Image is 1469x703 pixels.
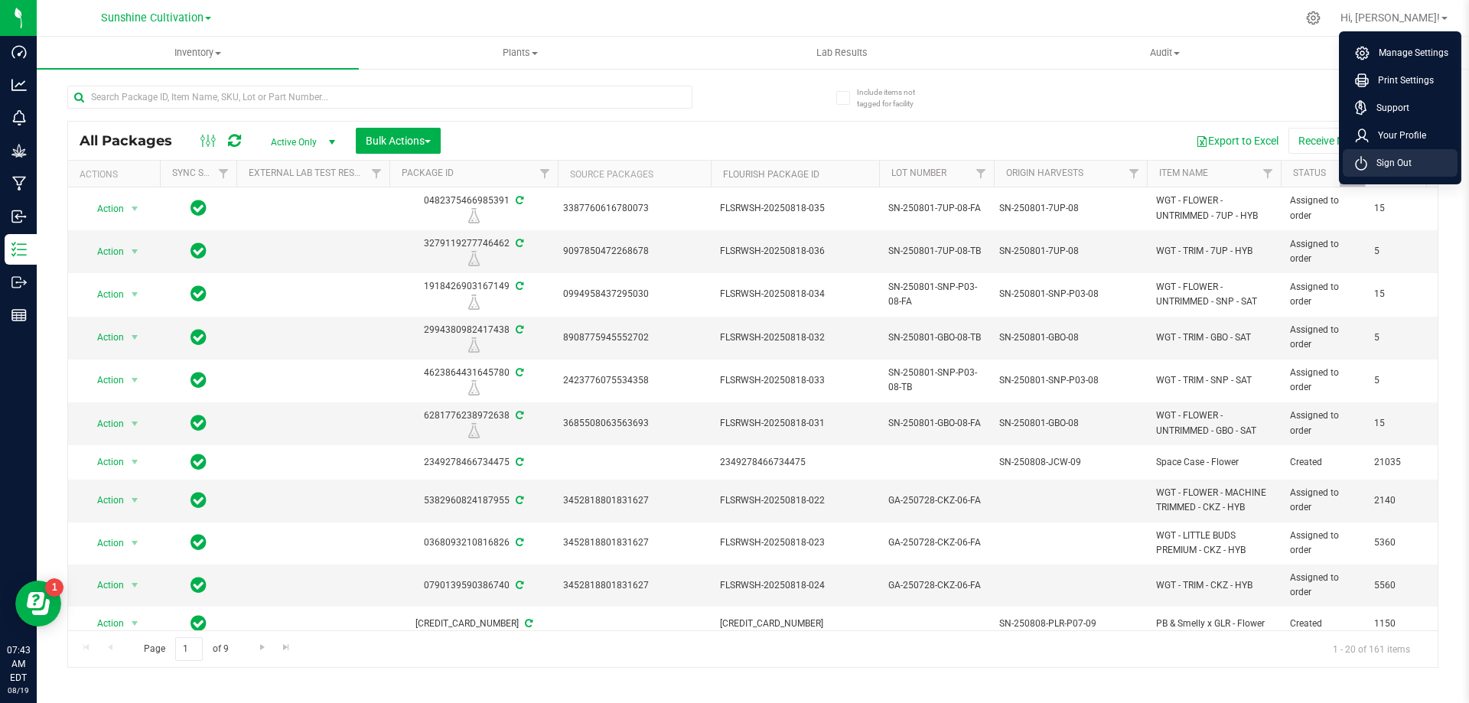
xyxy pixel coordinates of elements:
[387,408,560,438] div: 6281776238972638
[720,617,870,631] span: [CREDIT_CARD_NUMBER]
[1355,100,1451,116] a: Support
[1290,366,1356,395] span: Assigned to order
[175,637,203,661] input: 1
[720,493,870,508] span: FLSRWSH-20250818-022
[191,451,207,473] span: In Sync
[1290,323,1356,352] span: Assigned to order
[1374,578,1432,593] span: 5560
[275,637,298,658] a: Go to the last page
[1374,535,1432,550] span: 5360
[356,128,441,154] button: Bulk Actions
[1374,287,1432,301] span: 15
[191,240,207,262] span: In Sync
[888,493,985,508] span: GA-250728-CKZ-06-FA
[125,574,145,596] span: select
[1156,617,1272,631] span: PB & Smelly x GLR - Flower
[999,373,1142,388] div: SN-250801-SNP-P03-08
[558,161,711,187] th: Source Packages
[172,168,231,178] a: Sync Status
[191,283,207,304] span: In Sync
[1156,578,1272,593] span: WGT - TRIM - CKZ - HYB
[513,495,523,506] span: Sync from Compliance System
[191,532,207,553] span: In Sync
[387,380,560,395] div: R&D Lab Sample
[125,413,145,434] span: select
[563,330,706,345] div: 8908775945552702
[681,37,1003,69] a: Lab Results
[191,613,207,634] span: In Sync
[857,86,933,109] span: Include items not tagged for facility
[11,275,27,290] inline-svg: Outbound
[999,455,1142,470] div: SN-250808-JCW-09
[999,244,1142,259] div: SN-250801-7UP-08
[563,416,706,431] div: 3685508063563693
[387,236,560,266] div: 3279119277746462
[1290,455,1356,470] span: Created
[1156,529,1272,558] span: WGT - LITTLE BUDS PREMIUM - CKZ - HYB
[720,535,870,550] span: FLSRWSH-20250818-023
[720,244,870,259] span: FLSRWSH-20250818-036
[125,241,145,262] span: select
[125,451,145,473] span: select
[888,366,985,395] span: SN-250801-SNP-P03-08-TB
[523,618,533,629] span: Sync from Compliance System
[11,209,27,224] inline-svg: Inbound
[1122,161,1147,187] a: Filter
[513,580,523,591] span: Sync from Compliance System
[1156,244,1272,259] span: WGT - TRIM - 7UP - HYB
[191,412,207,434] span: In Sync
[513,238,523,249] span: Sync from Compliance System
[359,37,681,69] a: Plants
[387,337,560,353] div: R&D Lab Sample
[387,423,560,438] div: R&D Lab Sample
[15,581,61,627] iframe: Resource center
[11,143,27,158] inline-svg: Grow
[1290,617,1356,631] span: Created
[1290,408,1356,438] span: Assigned to order
[1156,330,1272,345] span: WGT - TRIM - GBO - SAT
[1370,45,1448,60] span: Manage Settings
[83,369,125,391] span: Action
[387,295,560,310] div: R&D Lab Sample
[125,532,145,554] span: select
[83,532,125,554] span: Action
[969,161,994,187] a: Filter
[1293,168,1326,178] a: Status
[563,287,706,301] div: 0994958437295030
[1374,244,1432,259] span: 5
[83,413,125,434] span: Action
[513,367,523,378] span: Sync from Compliance System
[720,455,870,470] span: 2349278466734475
[888,535,985,550] span: GA-250728-CKZ-06-FA
[11,44,27,60] inline-svg: Dashboard
[364,161,389,187] a: Filter
[1340,11,1440,24] span: Hi, [PERSON_NAME]!
[1290,194,1356,223] span: Assigned to order
[1156,280,1272,309] span: WGT - FLOWER - UNTRIMMED - SNP - SAT
[1156,373,1272,388] span: WGT - TRIM - SNP - SAT
[125,327,145,348] span: select
[1343,149,1458,177] li: Sign Out
[563,373,706,388] div: 2423776075534358
[1290,486,1356,515] span: Assigned to order
[888,578,985,593] span: GA-250728-CKZ-06-FA
[563,244,706,259] div: 9097850472268678
[1374,201,1432,216] span: 15
[125,369,145,391] span: select
[366,135,431,147] span: Bulk Actions
[83,284,125,305] span: Action
[37,37,359,69] a: Inventory
[387,251,560,266] div: R&D Lab Sample
[1369,128,1426,143] span: Your Profile
[1256,161,1281,187] a: Filter
[387,279,560,309] div: 1918426903167149
[67,86,692,109] input: Search Package ID, Item Name, SKU, Lot or Part Number...
[1005,46,1325,60] span: Audit
[1374,373,1432,388] span: 5
[191,327,207,348] span: In Sync
[211,161,236,187] a: Filter
[83,613,125,634] span: Action
[999,416,1142,431] div: SN-250801-GBO-08
[80,169,154,180] div: Actions
[999,617,1142,631] div: SN-250808-PLR-P07-09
